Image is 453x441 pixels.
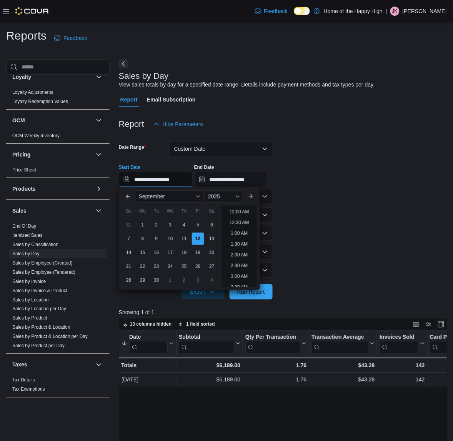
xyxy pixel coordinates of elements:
[412,320,421,329] button: Keyboard shortcuts
[12,343,65,349] a: Sales by Product per Day
[164,246,177,259] div: day-17
[12,241,58,248] span: Sales by Classification
[123,274,135,286] div: day-28
[12,325,70,331] span: Sales by Product & Location
[6,131,110,143] div: OCM
[119,120,144,129] h3: Report
[178,246,190,259] div: day-18
[12,185,36,193] h3: Products
[94,184,103,193] button: Products
[228,283,251,292] li: 3:30 AM
[123,260,135,273] div: day-21
[181,284,224,300] button: Export
[186,284,220,300] span: Export
[123,205,135,217] div: Su
[206,260,218,273] div: day-27
[222,206,257,287] ul: Time
[147,92,196,107] span: Email Subscription
[164,205,177,217] div: We
[12,207,93,215] button: Sales
[6,376,110,397] div: Taxes
[137,219,149,231] div: day-1
[94,150,103,159] button: Pricing
[94,116,103,125] button: OCM
[194,164,214,170] label: End Date
[192,274,204,286] div: day-3
[179,334,234,341] div: Subtotal
[12,232,43,238] span: Itemized Sales
[206,233,218,245] div: day-13
[12,297,49,303] a: Sales by Location
[121,361,174,370] div: Totals
[164,219,177,231] div: day-3
[122,376,174,385] div: [DATE]
[119,59,128,68] button: Next
[311,361,375,370] div: $43.28
[12,316,47,321] a: Sales by Product
[139,193,165,200] span: September
[12,167,36,173] span: Price Sheet
[12,377,35,383] span: Tax Details
[245,334,306,354] button: Qty Per Transaction
[12,151,30,158] h3: Pricing
[63,34,87,42] span: Feedback
[192,233,204,245] div: day-12
[119,172,193,187] input: Press the down key to enter a popover containing a calendar. Press the escape key to close the po...
[12,251,40,256] a: Sales by Day
[137,246,149,259] div: day-15
[424,320,433,329] button: Display options
[137,274,149,286] div: day-29
[12,223,36,229] a: End Of Day
[150,274,163,286] div: day-30
[179,334,234,354] div: Subtotal
[123,233,135,245] div: day-7
[94,72,103,82] button: Loyalty
[206,274,218,286] div: day-4
[245,334,300,341] div: Qty Per Transaction
[12,386,45,393] span: Tax Exemptions
[12,151,93,158] button: Pricing
[150,205,163,217] div: Tu
[123,219,135,231] div: day-31
[386,7,387,16] p: |
[205,190,243,203] div: Button. Open the year selector. 2025 is currently selected.
[206,205,218,217] div: Sa
[194,172,268,187] input: Press the down key to open a popover containing a calendar.
[178,274,190,286] div: day-2
[94,206,103,215] button: Sales
[130,321,172,328] span: 13 columns hidden
[245,361,306,370] div: 1.76
[192,260,204,273] div: day-26
[264,7,288,15] span: Feedback
[164,260,177,273] div: day-24
[245,376,306,385] div: 1.76
[178,260,190,273] div: day-25
[12,90,53,95] a: Loyalty Adjustments
[119,144,146,150] label: Date Range
[245,334,300,354] div: Qty Per Transaction
[237,288,265,296] span: Run Report
[226,218,252,227] li: 12:30 AM
[12,242,58,247] a: Sales by Classification
[150,219,163,231] div: day-2
[6,88,110,109] div: Loyalty
[12,207,27,215] h3: Sales
[12,334,88,340] span: Sales by Product & Location per Day
[15,7,50,15] img: Cova
[94,360,103,369] button: Taxes
[208,193,220,200] span: 2025
[12,325,70,330] a: Sales by Product & Location
[150,246,163,259] div: day-16
[170,141,273,156] button: Custom Date
[137,205,149,217] div: Mo
[129,334,168,354] div: Date
[178,219,190,231] div: day-4
[12,269,75,275] span: Sales by Employee (Tendered)
[51,30,90,46] a: Feedback
[192,246,204,259] div: day-19
[179,361,240,370] div: $6,189.00
[311,334,368,341] div: Transaction Average
[262,193,268,200] button: Open list of options
[12,306,66,312] span: Sales by Location per Day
